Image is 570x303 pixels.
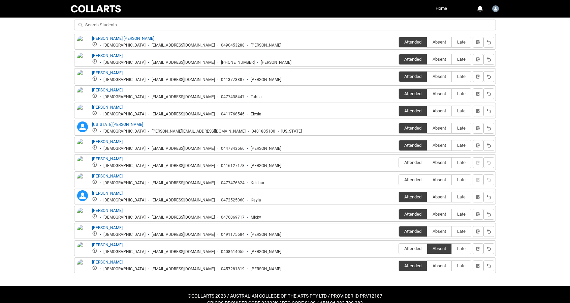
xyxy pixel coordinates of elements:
[103,60,146,65] div: [DEMOGRAPHIC_DATA]
[221,112,245,117] div: 0411768546
[399,246,427,251] span: Attended
[251,43,281,48] div: [PERSON_NAME]
[452,177,471,182] span: Late
[399,74,427,79] span: Attended
[427,108,451,113] span: Absent
[427,91,451,96] span: Absent
[452,229,471,234] span: Late
[103,163,146,168] div: [DEMOGRAPHIC_DATA]
[473,106,483,116] button: Notes
[251,232,281,237] div: [PERSON_NAME]
[399,194,427,199] span: Attended
[103,198,146,203] div: [DEMOGRAPHIC_DATA]
[152,181,215,186] div: [EMAIL_ADDRESS][DOMAIN_NAME]
[103,129,146,134] div: [DEMOGRAPHIC_DATA]
[251,146,281,151] div: [PERSON_NAME]
[92,122,143,127] a: [US_STATE][PERSON_NAME]
[251,267,281,272] div: [PERSON_NAME]
[427,143,451,148] span: Absent
[152,94,215,100] div: [EMAIL_ADDRESS][DOMAIN_NAME]
[427,126,451,131] span: Absent
[103,112,146,117] div: [DEMOGRAPHIC_DATA]
[77,173,88,188] img: Keishar Macfarlane
[103,267,146,272] div: [DEMOGRAPHIC_DATA]
[74,20,496,30] input: Search Students
[483,88,494,99] button: Reset
[221,232,245,237] div: 0491175684
[473,192,483,202] button: Notes
[473,71,483,82] button: Notes
[103,146,146,151] div: [DEMOGRAPHIC_DATA]
[399,39,427,45] span: Attended
[483,157,494,168] button: Reset
[252,129,275,134] div: 0401805100
[473,243,483,254] button: Notes
[483,54,494,65] button: Reset
[490,3,501,13] button: User Profile Faculty.abenjamin
[473,209,483,220] button: Notes
[473,123,483,134] button: Notes
[399,177,427,182] span: Attended
[427,263,451,268] span: Absent
[399,263,427,268] span: Attended
[473,37,483,48] button: Notes
[221,198,245,203] div: 0472525060
[452,160,471,165] span: Late
[152,43,215,48] div: [EMAIL_ADDRESS][DOMAIN_NAME]
[251,163,281,168] div: [PERSON_NAME]
[399,143,427,148] span: Attended
[251,249,281,254] div: [PERSON_NAME]
[452,194,471,199] span: Late
[483,37,494,48] button: Reset
[427,246,451,251] span: Absent
[492,5,499,12] img: Faculty.abenjamin
[221,77,245,82] div: 0413773887
[427,39,451,45] span: Absent
[452,263,471,268] span: Late
[77,35,88,60] img: Celeste Monique Galimberti Espinoza
[221,215,245,220] div: 0476069717
[77,225,88,240] img: Olivia Kovanidis
[77,121,88,132] lightning-icon: Georgia Owen
[77,70,88,89] img: Danielle Van Yzerloo
[483,123,494,134] button: Reset
[483,174,494,185] button: Reset
[221,146,245,151] div: 0447843566
[427,212,451,217] span: Absent
[221,94,245,100] div: 0477438447
[427,177,451,182] span: Absent
[434,3,449,13] a: Home
[281,129,302,134] div: [US_STATE]
[92,191,123,196] a: [PERSON_NAME]
[452,246,471,251] span: Late
[152,232,215,237] div: [EMAIL_ADDRESS][DOMAIN_NAME]
[452,108,471,113] span: Late
[251,112,261,117] div: Elysia
[483,209,494,220] button: Reset
[452,212,471,217] span: Late
[77,156,88,171] img: Judy Huynh
[399,229,427,234] span: Attended
[251,198,261,203] div: Kayla
[103,232,146,237] div: [DEMOGRAPHIC_DATA]
[152,198,215,203] div: [EMAIL_ADDRESS][DOMAIN_NAME]
[77,208,88,227] img: Mikayla Van Dalen
[483,140,494,151] button: Reset
[473,226,483,237] button: Notes
[92,88,123,92] a: [PERSON_NAME]
[92,36,154,41] a: [PERSON_NAME] [PERSON_NAME]
[399,108,427,113] span: Attended
[483,260,494,271] button: Reset
[152,267,215,272] div: [EMAIL_ADDRESS][DOMAIN_NAME]
[221,249,245,254] div: 0408614055
[77,53,88,67] img: Charles Attard
[483,106,494,116] button: Reset
[473,260,483,271] button: Notes
[103,43,146,48] div: [DEMOGRAPHIC_DATA]
[452,126,471,131] span: Late
[483,71,494,82] button: Reset
[427,229,451,234] span: Absent
[452,39,471,45] span: Late
[152,129,246,134] div: [PERSON_NAME][EMAIL_ADDRESS][DOMAIN_NAME]
[427,57,451,62] span: Absent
